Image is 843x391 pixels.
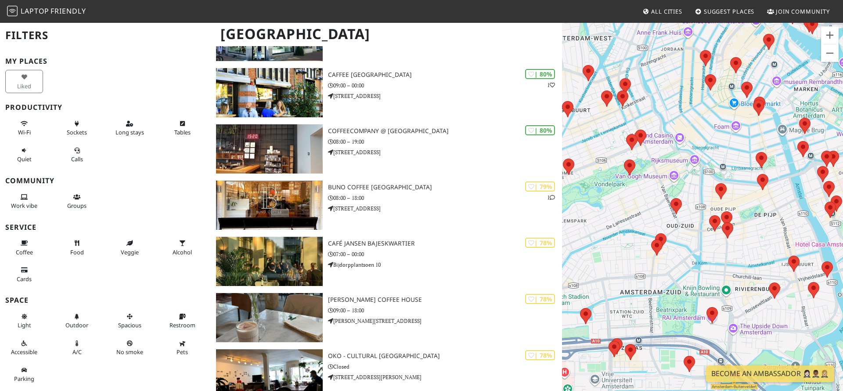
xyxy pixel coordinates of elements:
button: Alcohol [163,236,201,259]
span: Accessible [11,348,37,356]
span: Friendly [50,6,86,16]
button: Pets [163,336,201,359]
img: Caffee Oslo [216,68,323,117]
a: Café Jansen Bajeskwartier | 78% Café Jansen Bajeskwartier 07:00 – 00:00 Bijdorpplantsoen 10 [211,237,562,286]
button: Uitzoomen [821,44,839,62]
p: 1 [547,81,555,89]
p: Bijdorpplantsoen 10 [328,261,562,269]
button: Coffee [5,236,43,259]
span: Air conditioned [72,348,82,356]
h3: Space [5,296,205,304]
p: [STREET_ADDRESS] [328,204,562,213]
div: | 80% [525,125,555,135]
h2: Filters [5,22,205,49]
button: Work vibe [5,190,43,213]
button: Veggie [111,236,148,259]
button: Food [58,236,96,259]
button: Parking [5,363,43,386]
a: Li's coffee house | 78% [PERSON_NAME] coffee house 09:00 – 18:00 [PERSON_NAME][STREET_ADDRESS] [211,293,562,342]
a: coffeecompany @ Oosterdokskade | 80% coffeecompany @ [GEOGRAPHIC_DATA] 08:00 – 19:00 [STREET_ADDR... [211,124,562,174]
p: [STREET_ADDRESS][PERSON_NAME] [328,373,562,381]
a: LaptopFriendly LaptopFriendly [7,4,86,19]
button: Inzoomen [821,26,839,44]
h3: Buno Coffee [GEOGRAPHIC_DATA] [328,184,562,191]
div: | 79% [525,181,555,192]
h3: Caffee [GEOGRAPHIC_DATA] [328,71,562,79]
p: Closed [328,362,562,371]
p: 1 [547,193,555,202]
img: LaptopFriendly [7,6,18,16]
h3: [PERSON_NAME] coffee house [328,296,562,304]
div: | 80% [525,69,555,79]
button: Groups [58,190,96,213]
span: Laptop [21,6,49,16]
img: Li's coffee house [216,293,323,342]
span: Power sockets [67,128,87,136]
span: Alcohol [173,248,192,256]
span: Quiet [17,155,32,163]
button: Wi-Fi [5,116,43,140]
h3: Community [5,177,205,185]
span: Restroom [169,321,195,329]
h3: My Places [5,57,205,65]
h3: Café Jansen Bajeskwartier [328,240,562,247]
a: Become an Ambassador 🤵🏻‍♀️🤵🏾‍♂️🤵🏼‍♀️ [706,366,834,382]
p: [PERSON_NAME][STREET_ADDRESS] [328,317,562,325]
h3: Productivity [5,103,205,112]
p: 08:00 – 18:00 [328,194,562,202]
button: Restroom [163,309,201,333]
button: Spacious [111,309,148,333]
button: A/C [58,336,96,359]
span: Natural light [18,321,31,329]
span: Long stays [115,128,144,136]
div: | 78% [525,294,555,304]
span: Work-friendly tables [174,128,191,136]
span: Spacious [118,321,141,329]
span: Smoke free [116,348,143,356]
span: All Cities [651,7,682,15]
p: 07:00 – 00:00 [328,250,562,258]
button: No smoke [111,336,148,359]
h1: [GEOGRAPHIC_DATA] [213,22,560,46]
img: Buno Coffee Amsterdam [216,181,323,230]
span: Veggie [121,248,139,256]
a: Suggest Places [692,4,758,19]
span: Stable Wi-Fi [18,128,31,136]
span: Outdoor area [65,321,88,329]
div: | 78% [525,238,555,248]
button: Tables [163,116,201,140]
p: 08:00 – 19:00 [328,138,562,146]
button: Light [5,309,43,333]
button: Cards [5,263,43,286]
p: 09:00 – 00:00 [328,81,562,90]
span: Food [70,248,84,256]
span: Group tables [67,202,86,210]
div: | 78% [525,350,555,360]
img: coffeecompany @ Oosterdokskade [216,124,323,174]
span: People working [11,202,37,210]
span: Join Community [776,7,830,15]
span: Coffee [16,248,33,256]
button: Outdoor [58,309,96,333]
button: Accessible [5,336,43,359]
h3: Service [5,223,205,232]
a: Caffee Oslo | 80% 1 Caffee [GEOGRAPHIC_DATA] 09:00 – 00:00 [STREET_ADDRESS] [211,68,562,117]
p: [STREET_ADDRESS] [328,148,562,156]
button: Calls [58,143,96,167]
img: Café Jansen Bajeskwartier [216,237,323,286]
span: Parking [14,375,34,383]
a: Join Community [764,4,833,19]
span: Credit cards [17,275,32,283]
button: Long stays [111,116,148,140]
span: Video/audio calls [71,155,83,163]
span: Suggest Places [704,7,755,15]
a: Buno Coffee Amsterdam | 79% 1 Buno Coffee [GEOGRAPHIC_DATA] 08:00 – 18:00 [STREET_ADDRESS] [211,181,562,230]
button: Sockets [58,116,96,140]
button: Quiet [5,143,43,167]
p: [STREET_ADDRESS] [328,92,562,100]
a: All Cities [639,4,686,19]
span: Pet friendly [177,348,188,356]
h3: coffeecompany @ [GEOGRAPHIC_DATA] [328,127,562,135]
h3: OKO - Cultural [GEOGRAPHIC_DATA] [328,352,562,360]
p: 09:00 – 18:00 [328,306,562,315]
